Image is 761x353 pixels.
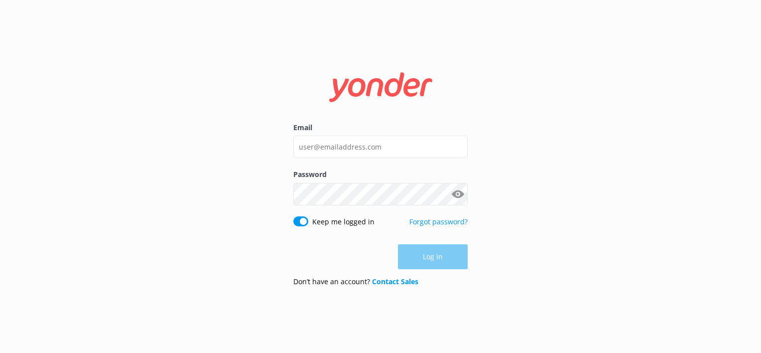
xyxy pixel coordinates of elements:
[293,122,468,133] label: Email
[293,276,418,287] p: Don’t have an account?
[372,277,418,286] a: Contact Sales
[293,136,468,158] input: user@emailaddress.com
[448,184,468,204] button: Show password
[409,217,468,226] a: Forgot password?
[293,169,468,180] label: Password
[312,216,375,227] label: Keep me logged in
